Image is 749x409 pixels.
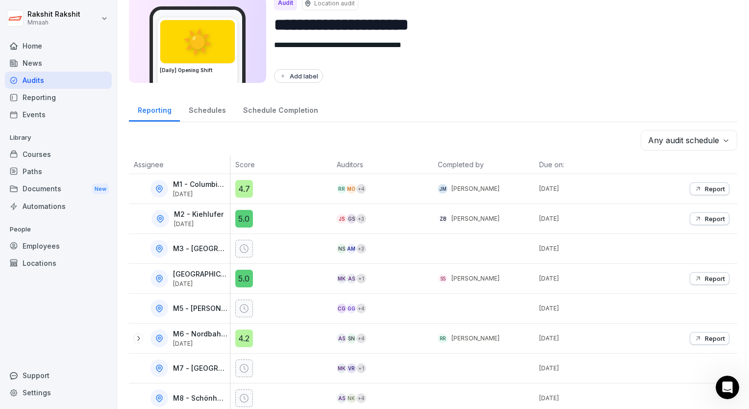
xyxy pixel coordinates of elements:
p: M1 - Columbiadamm [173,180,228,189]
a: Settings [5,384,112,401]
p: Mmaah [27,19,80,26]
a: Employees [5,237,112,255]
div: AS [347,274,356,283]
button: Gif picker [31,321,39,329]
div: 5.0 [235,270,253,287]
button: Report [690,332,729,345]
div: Rakshit says… [8,95,188,137]
p: [DATE] [539,274,636,283]
p: [DATE] [539,334,636,343]
p: [DATE] [173,191,228,198]
a: DocumentsNew [5,180,112,198]
div: GG [347,304,356,313]
div: + 1 [356,274,366,283]
p: Assignee [134,159,225,170]
p: Report [705,334,725,342]
div: Hey [PERSON_NAME], let me check this and get back to you! [8,188,161,219]
p: Active 2h ago [48,12,91,22]
div: please check video [115,142,180,152]
div: hello if i am choosing english language still its showing german but inside its english content [43,101,180,130]
div: NK [347,393,356,403]
div: please check video [107,136,188,158]
div: Close [172,4,190,22]
div: + 3 [356,214,366,224]
div: joined the conversation [63,168,146,177]
div: JS [337,214,347,224]
div: Events [5,106,112,123]
div: + 4 [356,184,366,194]
h3: [Daily] Opening Shift [160,67,235,74]
p: Completed by [438,159,529,170]
a: Paths [5,163,112,180]
p: Report [705,275,725,282]
a: Automations [5,198,112,215]
p: Report [705,185,725,193]
div: + 1 [356,363,366,373]
div: New [92,183,109,195]
div: SS [438,274,448,283]
a: Schedule Completion [234,97,326,122]
div: MO [347,184,356,194]
div: CG [337,304,347,313]
button: Upload attachment [47,321,54,329]
p: M8 - Schönhauser [173,394,228,403]
div: SN [347,333,356,343]
div: Rakshit says… [8,136,188,166]
a: Locations [5,255,112,272]
h1: Ziar [48,5,63,12]
img: Profile image for Ziar [28,5,44,21]
p: [PERSON_NAME] [451,334,499,343]
button: Start recording [62,321,70,329]
div: RR [337,184,347,194]
p: Library [5,130,112,146]
p: M2 - Kiehlufer [174,210,224,219]
div: + 4 [356,393,366,403]
div: + 4 [356,333,366,343]
div: Operator says… [8,13,188,95]
button: go back [6,4,25,23]
div: JM [438,184,448,194]
p: Report [705,215,725,223]
div: VR [347,363,356,373]
div: Schedules [180,97,234,122]
div: MK [337,363,347,373]
b: A few minutes [24,72,79,80]
a: Home [5,37,112,54]
div: AS [337,333,347,343]
p: [DATE] [173,281,228,287]
iframe: Intercom live chat [716,376,739,399]
div: AS [337,393,347,403]
a: Reporting [129,97,180,122]
p: M5 - [PERSON_NAME] [173,305,228,313]
div: NS [337,244,347,254]
p: [DATE] [173,340,228,347]
p: [PERSON_NAME] [451,214,499,223]
div: ZB [438,214,448,224]
div: Documents [5,180,112,198]
div: 5.0 [235,210,253,228]
button: Add label [274,69,323,83]
textarea: Message… [8,301,188,317]
div: 4.2 [235,330,253,347]
div: 4.7 [235,180,253,198]
img: Profile image for Ziar [50,167,60,177]
a: Reporting [5,89,112,106]
div: RR [438,333,448,343]
button: Home [153,4,172,23]
p: [DATE] [539,184,636,193]
div: GS [347,214,356,224]
a: News [5,54,112,72]
div: Ziar says… [8,220,188,331]
div: Support [5,367,112,384]
div: ☀️ [160,20,235,63]
div: It seems like the language switch is still showing 'German' even though you selected 'English'. I... [16,226,153,303]
a: Audits [5,72,112,89]
div: Ziar says… [8,166,188,188]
